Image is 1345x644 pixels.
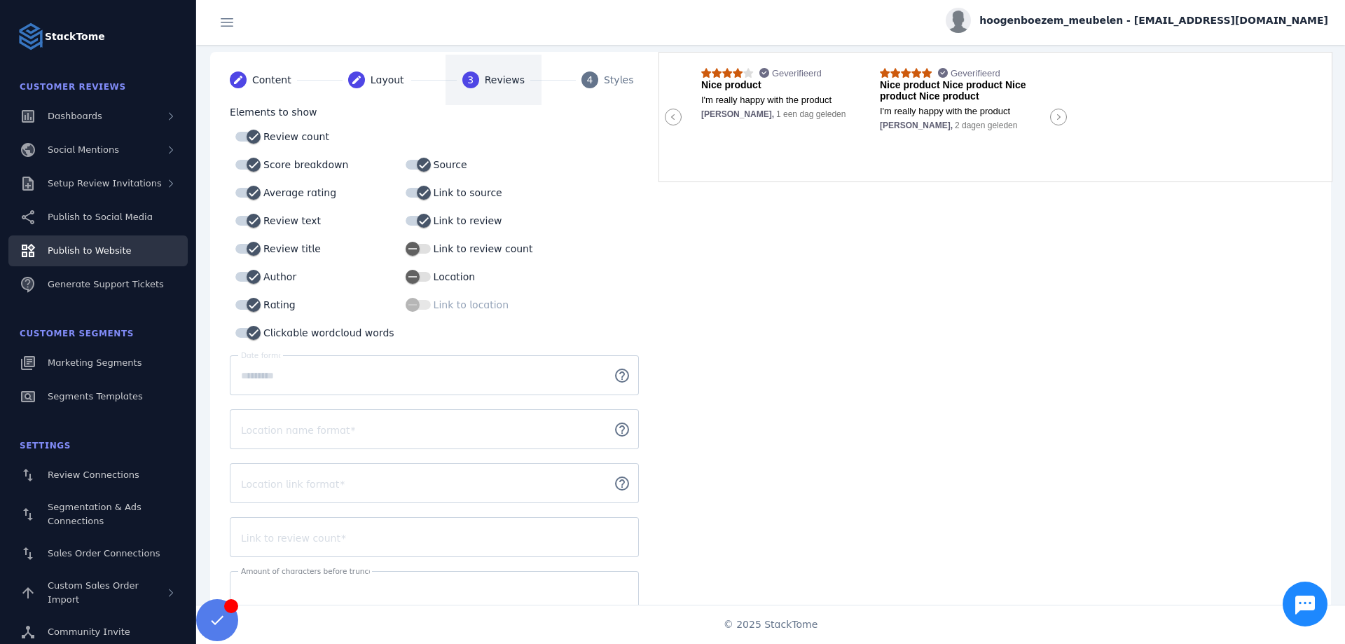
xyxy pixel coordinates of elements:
span: Custom Sales Order Import [48,580,139,605]
label: Source [431,156,467,173]
span: Community Invite [48,626,130,637]
span: Segmentation & Ads Connections [48,502,142,526]
label: Score breakdown [261,156,348,173]
span: 4 [587,73,593,88]
strong: StackTome [45,29,105,44]
span: hoogenboezem_meubelen - [EMAIL_ADDRESS][DOMAIN_NAME] [979,13,1328,28]
mat-icon: help_outline [605,367,639,384]
mat-label: Location link format [241,479,339,490]
label: Average rating [261,184,336,201]
label: Review text [261,212,321,229]
label: Review title [261,240,321,257]
img: Logo image [17,22,45,50]
div: Reviews [485,73,525,88]
label: Review count [261,128,329,145]
mat-icon: help_outline [605,475,639,492]
a: Sales Order Connections [8,538,188,569]
span: Marketing Segments [48,357,142,368]
label: Clickable wordcloud words [261,324,394,341]
span: Review Connections [48,470,139,480]
div: Layout [371,73,406,88]
a: Publish to Website [8,235,188,266]
mat-label: Date format [241,351,286,359]
span: Publish to Website [48,245,131,256]
mat-label: Amount of characters before truncation [241,567,387,575]
mat-icon: create [348,71,365,88]
mat-label: Location name format [241,425,350,436]
label: Link to review count [431,240,533,257]
span: © 2025 StackTome [724,617,818,632]
img: profile.jpg [946,8,971,33]
span: Publish to Social Media [48,212,153,222]
label: Location [431,268,476,285]
span: Customer Reviews [20,82,126,92]
span: Setup Review Invitations [48,178,162,189]
span: Sales Order Connections [48,548,160,559]
mat-icon: help_outline [605,421,639,438]
mat-icon: create [230,71,247,88]
span: Settings [20,441,71,451]
label: Rating [261,296,296,313]
span: Segments Templates [48,391,143,402]
button: hoogenboezem_meubelen - [EMAIL_ADDRESS][DOMAIN_NAME] [946,8,1328,33]
span: Customer Segments [20,329,134,338]
a: Publish to Social Media [8,202,188,233]
span: Dashboards [48,111,102,121]
span: Generate Support Tickets [48,279,164,289]
div: Content [252,73,291,88]
label: Link to source [431,184,502,201]
mat-label: Link to review count [241,533,340,544]
a: Marketing Segments [8,348,188,378]
a: Generate Support Tickets [8,269,188,300]
label: Link to location [431,296,509,313]
a: Segments Templates [8,381,188,412]
label: Link to review [431,212,502,229]
label: Author [261,268,296,285]
a: Segmentation & Ads Connections [8,493,188,535]
span: 3 [467,73,474,88]
span: Social Mentions [48,144,119,155]
a: Review Connections [8,460,188,491]
mat-label: Elements to show [230,107,317,118]
div: Styles [604,73,639,88]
